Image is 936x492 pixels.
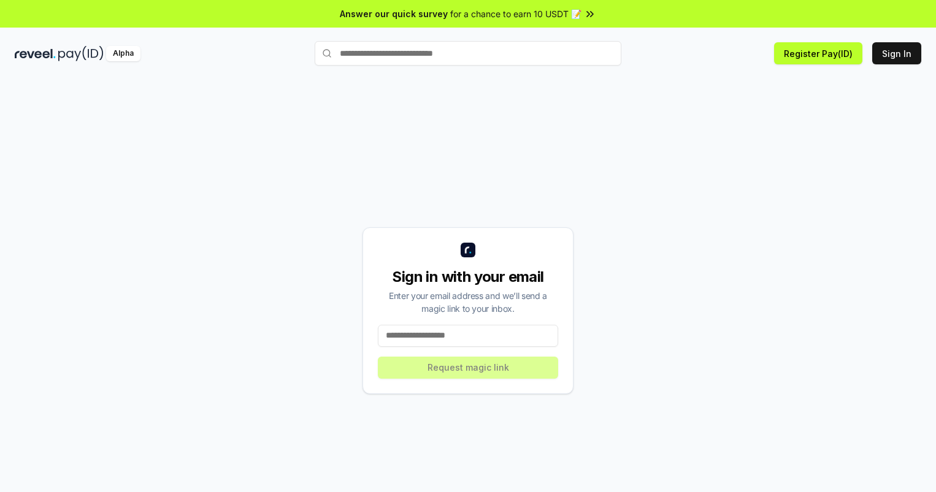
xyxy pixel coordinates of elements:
div: Alpha [106,46,140,61]
img: pay_id [58,46,104,61]
span: for a chance to earn 10 USDT 📝 [450,7,581,20]
span: Answer our quick survey [340,7,448,20]
button: Register Pay(ID) [774,42,862,64]
img: logo_small [461,243,475,257]
div: Sign in with your email [378,267,558,287]
button: Sign In [872,42,921,64]
div: Enter your email address and we’ll send a magic link to your inbox. [378,289,558,315]
img: reveel_dark [15,46,56,61]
